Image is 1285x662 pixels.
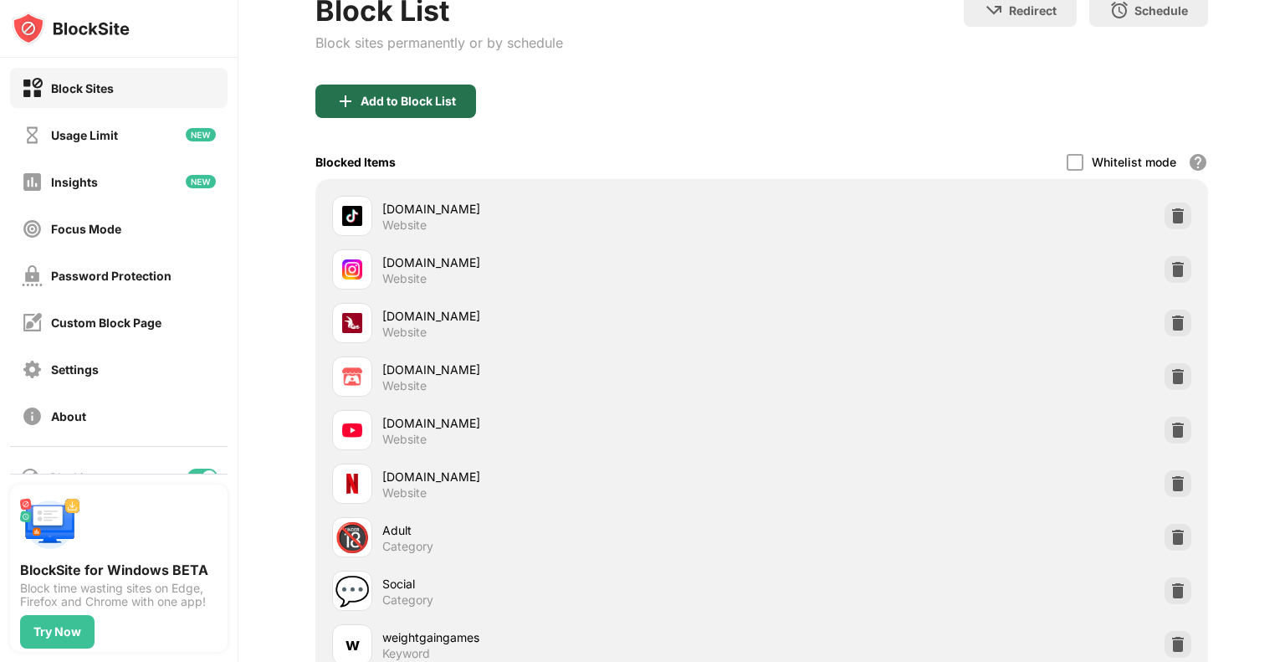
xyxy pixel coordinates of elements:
div: Block Sites [51,81,114,95]
div: Website [382,485,427,500]
div: Custom Block Page [51,316,161,330]
div: Keyword [382,646,430,661]
div: Password Protection [51,269,172,283]
div: Website [382,432,427,447]
img: insights-off.svg [22,172,43,192]
div: Block sites permanently or by schedule [315,34,563,51]
div: Category [382,593,433,608]
div: Adult [382,521,761,539]
div: Whitelist mode [1092,155,1176,169]
div: Settings [51,362,99,377]
img: settings-off.svg [22,359,43,380]
img: new-icon.svg [186,128,216,141]
div: [DOMAIN_NAME] [382,361,761,378]
img: focus-off.svg [22,218,43,239]
div: Focus Mode [51,222,121,236]
div: [DOMAIN_NAME] [382,414,761,432]
div: [DOMAIN_NAME] [382,200,761,218]
div: Redirect [1009,3,1057,18]
img: favicons [342,206,362,226]
div: Block time wasting sites on Edge, Firefox and Chrome with one app! [20,582,218,608]
div: Try Now [33,625,81,639]
div: Blocking [50,470,97,485]
div: BlockSite for Windows BETA [20,562,218,578]
div: 🔞 [335,521,370,555]
img: block-on.svg [22,78,43,99]
img: favicons [342,313,362,333]
div: Blocked Items [315,155,396,169]
img: new-icon.svg [186,175,216,188]
div: Schedule [1134,3,1188,18]
img: customize-block-page-off.svg [22,312,43,333]
div: Website [382,218,427,233]
div: [DOMAIN_NAME] [382,468,761,485]
div: [DOMAIN_NAME] [382,254,761,271]
div: Usage Limit [51,128,118,142]
div: Social [382,575,761,593]
div: w [346,632,360,657]
div: Website [382,271,427,286]
img: favicons [342,420,362,440]
div: weightgaingames [382,629,761,646]
div: Website [382,378,427,393]
img: blocking-icon.svg [20,467,40,487]
img: password-protection-off.svg [22,265,43,286]
img: favicons [342,259,362,280]
img: favicons [342,474,362,494]
img: time-usage-off.svg [22,125,43,146]
div: 💬 [335,574,370,608]
img: logo-blocksite.svg [12,12,130,45]
div: About [51,409,86,423]
div: [DOMAIN_NAME] [382,307,761,325]
div: Insights [51,175,98,189]
div: Add to Block List [361,95,456,108]
img: push-desktop.svg [20,495,80,555]
img: about-off.svg [22,406,43,427]
div: Category [382,539,433,554]
img: favicons [342,367,362,387]
div: Website [382,325,427,340]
